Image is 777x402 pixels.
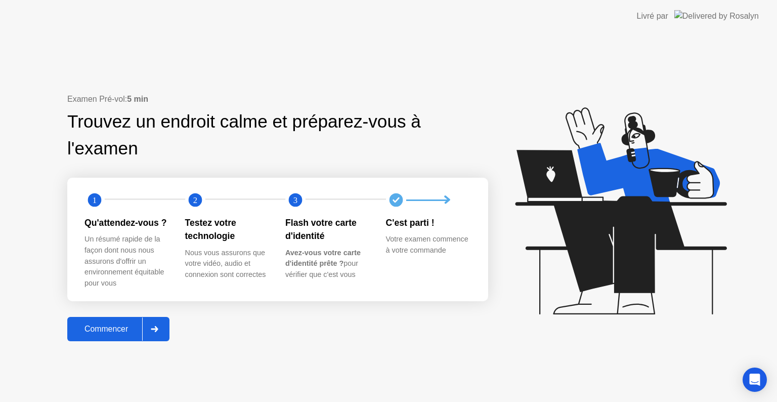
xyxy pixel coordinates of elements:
[67,108,424,162] div: Trouvez un endroit calme et préparez-vous à l'examen
[743,368,767,392] div: Open Intercom Messenger
[386,234,470,256] div: Votre examen commence à votre commande
[185,216,270,243] div: Testez votre technologie
[674,10,759,22] img: Delivered by Rosalyn
[637,10,668,22] div: Livré par
[127,95,148,103] b: 5 min
[285,248,370,280] div: pour vérifier que c'est vous
[293,195,297,205] text: 3
[84,234,169,289] div: Un résumé rapide de la façon dont nous nous assurons d'offrir un environnement équitable pour vous
[84,216,169,229] div: Qu'attendez-vous ?
[386,216,470,229] div: C'est parti !
[70,325,142,334] div: Commencer
[193,195,197,205] text: 2
[285,249,361,268] b: Avez-vous votre carte d'identité prête ?
[185,248,270,280] div: Nous vous assurons que votre vidéo, audio et connexion sont correctes
[285,216,370,243] div: Flash votre carte d'identité
[67,93,488,105] div: Examen Pré-vol:
[93,195,97,205] text: 1
[67,317,169,341] button: Commencer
